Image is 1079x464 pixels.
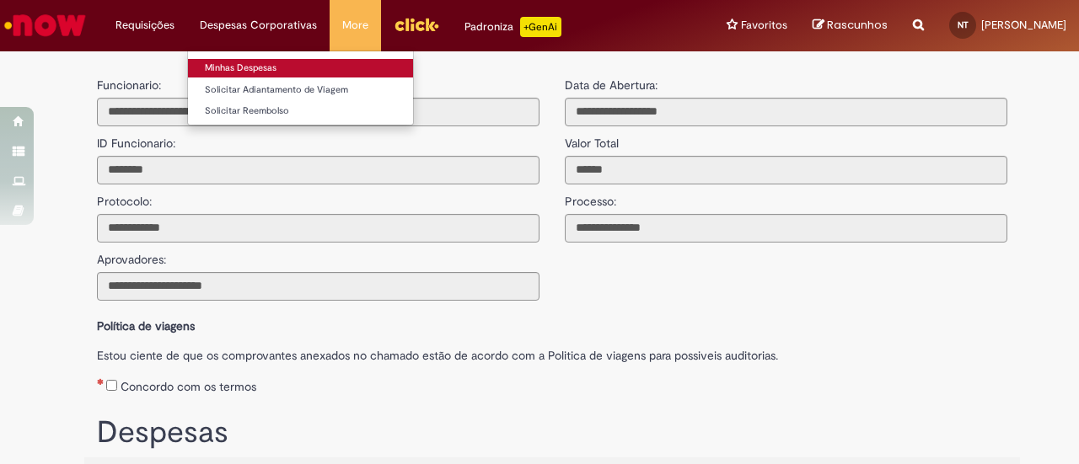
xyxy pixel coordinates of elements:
[741,17,787,34] span: Favoritos
[565,126,619,152] label: Valor Total
[97,184,152,210] label: Protocolo:
[97,339,1007,364] label: Estou ciente de que os comprovantes anexados no chamado estão de acordo com a Politica de viagens...
[187,51,414,125] ul: Despesas Corporativas
[188,81,413,99] a: Solicitar Adiantamento de Viagem
[97,126,175,152] label: ID Funcionario:
[188,102,413,120] a: Solicitar Reembolso
[464,17,561,37] div: Padroniza
[520,17,561,37] p: +GenAi
[981,18,1066,32] span: [PERSON_NAME]
[565,77,658,93] label: Data de Abertura:
[2,8,89,42] img: ServiceNow
[565,184,616,210] label: Processo:
[342,17,368,34] span: More
[97,243,166,268] label: Aprovadores:
[188,59,413,77] a: Minhas Despesas
[394,12,439,37] img: click_logo_yellow_360x200.png
[958,19,969,30] span: NT
[121,378,256,395] label: Concordo com os termos
[200,17,317,34] span: Despesas Corporativas
[827,17,888,33] span: Rascunhos
[813,18,888,34] a: Rascunhos
[97,77,161,93] label: Funcionario:
[115,17,174,34] span: Requisições
[97,318,195,333] b: Política de viagens
[97,416,1007,450] h1: Despesas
